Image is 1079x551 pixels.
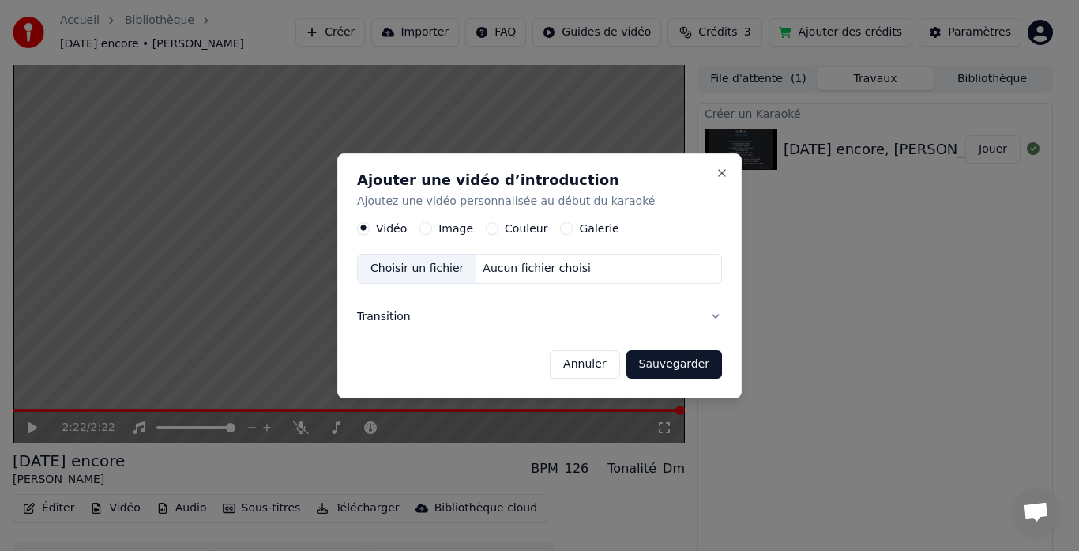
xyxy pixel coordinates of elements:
[579,223,618,234] label: Galerie
[357,296,722,337] button: Transition
[438,223,473,234] label: Image
[476,261,597,277] div: Aucun fichier choisi
[550,349,619,378] button: Annuler
[357,194,722,209] p: Ajoutez une vidéo personnalisée au début du karaoké
[505,223,547,234] label: Couleur
[358,255,476,283] div: Choisir un fichier
[376,223,407,234] label: Vidéo
[357,173,722,187] h2: Ajouter une vidéo d’introduction
[626,349,722,378] button: Sauvegarder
